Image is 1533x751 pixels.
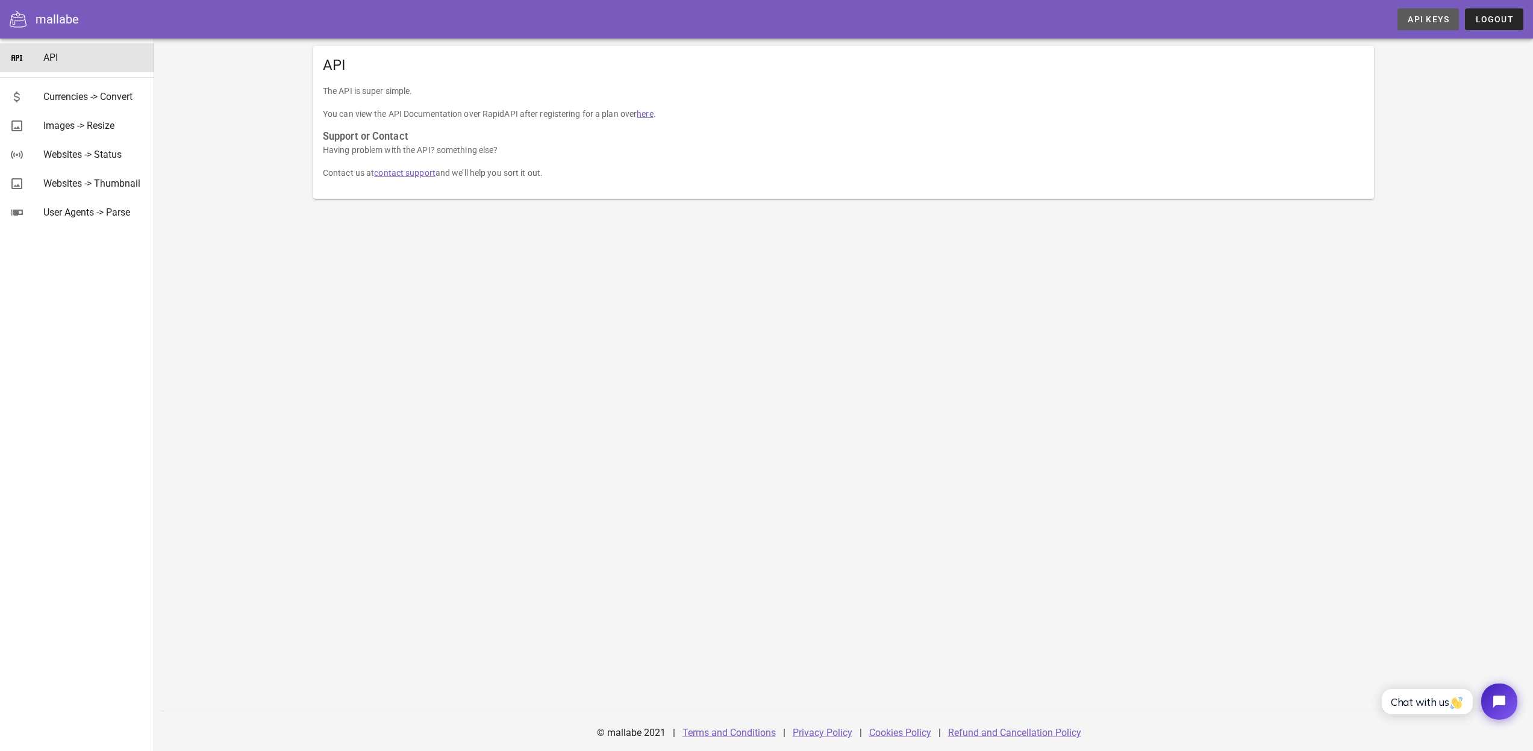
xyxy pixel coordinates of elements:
[1369,673,1528,730] iframe: Tidio Chat
[637,109,653,119] a: here
[783,718,785,747] div: |
[323,166,1364,179] p: Contact us at and we’ll help you sort it out.
[682,727,776,738] a: Terms and Conditions
[938,718,941,747] div: |
[43,120,145,131] div: Images -> Resize
[323,84,1364,98] p: The API is super simple.
[43,178,145,189] div: Websites -> Thumbnail
[860,718,862,747] div: |
[793,727,852,738] a: Privacy Policy
[1407,14,1449,24] span: API Keys
[1475,14,1514,24] span: Logout
[43,149,145,160] div: Websites -> Status
[1465,8,1523,30] button: Logout
[948,727,1081,738] a: Refund and Cancellation Policy
[43,52,145,63] div: API
[313,46,1374,84] div: API
[323,143,1364,157] p: Having problem with the API? something else?
[590,718,673,747] div: © mallabe 2021
[43,91,145,102] div: Currencies -> Convert
[43,207,145,218] div: User Agents -> Parse
[323,107,1364,120] p: You can view the API Documentation over RapidAPI after registering for a plan over .
[36,10,79,28] div: mallabe
[673,718,675,747] div: |
[323,130,1364,143] h3: Support or Contact
[869,727,931,738] a: Cookies Policy
[1397,8,1459,30] a: API Keys
[374,168,436,178] a: contact support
